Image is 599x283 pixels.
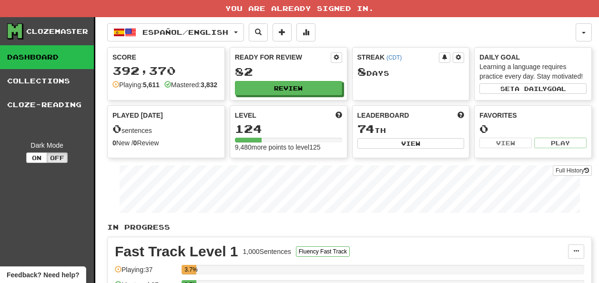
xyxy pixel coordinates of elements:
strong: 5,611 [143,81,160,89]
button: Play [534,138,587,148]
span: Score more points to level up [335,111,342,120]
span: 0 [112,122,122,135]
span: Level [235,111,256,120]
div: Fast Track Level 1 [115,244,238,259]
span: Leaderboard [357,111,409,120]
div: Playing: [112,80,160,90]
button: View [357,138,465,149]
span: 74 [357,122,375,135]
button: Fluency Fast Track [296,246,350,257]
span: This week in points, UTC [457,111,464,120]
div: New / Review [112,138,220,148]
div: Playing: 37 [115,265,177,281]
div: 124 [235,123,342,135]
div: Dark Mode [7,141,87,150]
div: Ready for Review [235,52,331,62]
div: Day s [357,66,465,78]
button: Off [47,152,68,163]
button: Seta dailygoal [479,83,587,94]
strong: 0 [133,139,137,147]
div: sentences [112,123,220,135]
div: 1,000 Sentences [243,247,291,256]
button: Español/English [107,23,244,41]
div: Daily Goal [479,52,587,62]
span: 8 [357,65,366,78]
button: Review [235,81,342,95]
div: Mastered: [164,80,217,90]
button: Add sentence to collection [273,23,292,41]
a: Full History [553,165,592,176]
span: a daily [515,85,547,92]
span: Played [DATE] [112,111,163,120]
div: 82 [235,66,342,78]
button: On [26,152,47,163]
div: 3.7% [184,265,196,274]
a: (CDT) [386,54,402,61]
span: Español / English [142,28,228,36]
strong: 0 [112,139,116,147]
button: View [479,138,532,148]
div: Clozemaster [26,27,88,36]
button: More stats [296,23,315,41]
div: th [357,123,465,135]
button: Search sentences [249,23,268,41]
div: Streak [357,52,439,62]
div: 0 [479,123,587,135]
p: In Progress [107,222,592,232]
div: 9,480 more points to level 125 [235,142,342,152]
span: Open feedback widget [7,270,79,280]
div: Learning a language requires practice every day. Stay motivated! [479,62,587,81]
strong: 3,832 [201,81,217,89]
div: Favorites [479,111,587,120]
div: 392,370 [112,65,220,77]
div: Score [112,52,220,62]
